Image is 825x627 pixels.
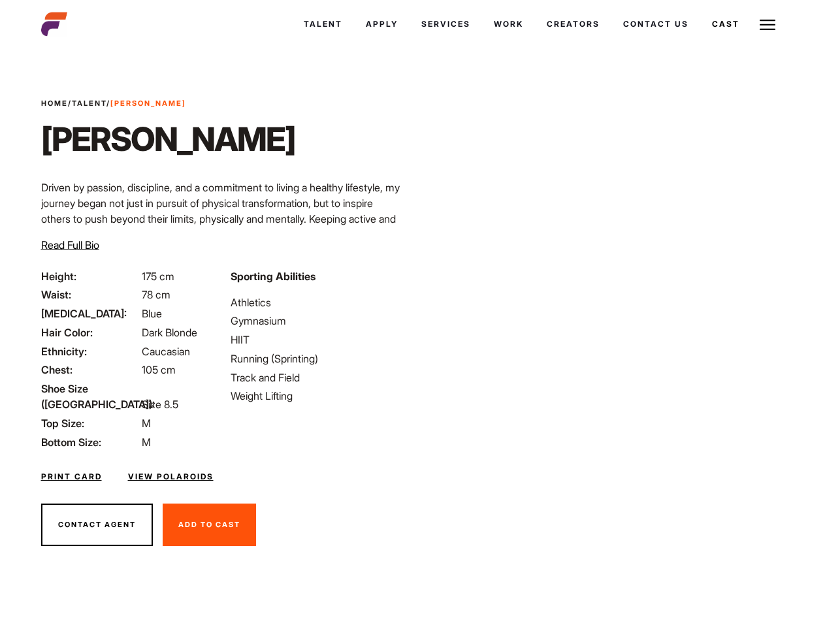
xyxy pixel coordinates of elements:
[231,295,404,310] li: Athletics
[41,237,99,253] button: Read Full Bio
[142,398,178,411] span: Size 8.5
[41,98,186,109] span: / /
[41,306,139,321] span: [MEDICAL_DATA]:
[41,504,153,547] button: Contact Agent
[231,332,404,347] li: HIIT
[231,388,404,404] li: Weight Lifting
[41,381,139,412] span: Shoe Size ([GEOGRAPHIC_DATA]):
[41,434,139,450] span: Bottom Size:
[611,7,700,42] a: Contact Us
[128,471,214,483] a: View Polaroids
[41,287,139,302] span: Waist:
[760,17,775,33] img: Burger icon
[142,270,174,283] span: 175 cm
[231,313,404,329] li: Gymnasium
[110,99,186,108] strong: [PERSON_NAME]
[231,370,404,385] li: Track and Field
[41,325,139,340] span: Hair Color:
[142,363,176,376] span: 105 cm
[231,270,315,283] strong: Sporting Abilities
[41,11,67,37] img: cropped-aefm-brand-fav-22-square.png
[354,7,410,42] a: Apply
[41,471,102,483] a: Print Card
[142,326,197,339] span: Dark Blonde
[142,307,162,320] span: Blue
[142,436,151,449] span: M
[142,288,170,301] span: 78 cm
[41,415,139,431] span: Top Size:
[41,238,99,251] span: Read Full Bio
[72,99,106,108] a: Talent
[535,7,611,42] a: Creators
[482,7,535,42] a: Work
[41,344,139,359] span: Ethnicity:
[142,417,151,430] span: M
[292,7,354,42] a: Talent
[178,520,240,529] span: Add To Cast
[41,268,139,284] span: Height:
[41,362,139,378] span: Chest:
[410,7,482,42] a: Services
[231,351,404,366] li: Running (Sprinting)
[142,345,190,358] span: Caucasian
[163,504,256,547] button: Add To Cast
[41,180,405,258] p: Driven by passion, discipline, and a commitment to living a healthy lifestyle, my journey began n...
[41,99,68,108] a: Home
[41,120,295,159] h1: [PERSON_NAME]
[700,7,751,42] a: Cast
